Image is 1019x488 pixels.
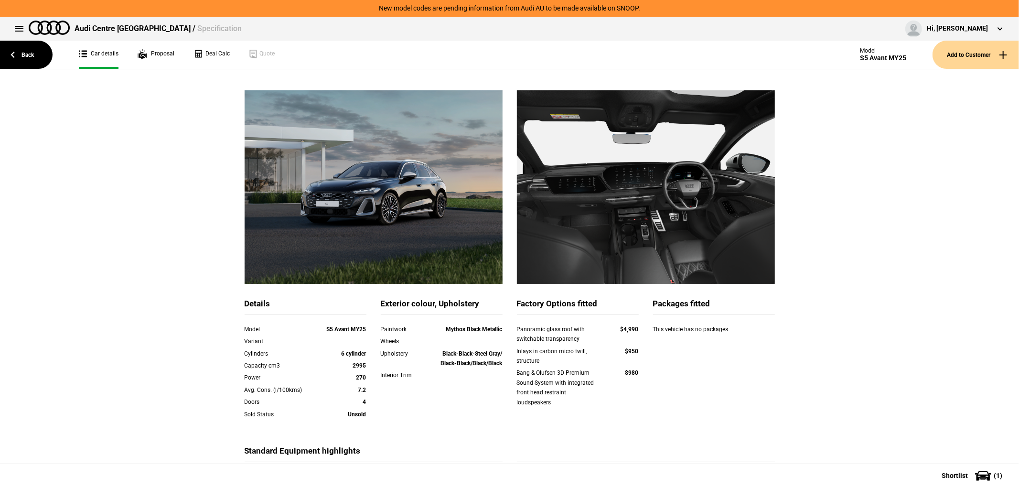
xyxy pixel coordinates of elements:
a: Proposal [138,41,174,69]
strong: Black-Black-Steel Gray/ Black-Black/Black/Black [441,350,503,367]
strong: Mythos Black Metallic [446,326,503,333]
strong: S5 Avant MY25 [327,326,366,333]
strong: 2995 [353,362,366,369]
strong: Unsold [348,411,366,418]
div: Model [245,325,318,334]
strong: $980 [625,369,639,376]
span: Shortlist [942,472,968,479]
div: Model [860,47,906,54]
div: Details [245,298,366,315]
div: Bang & Olufsen 3D Premium Sound System with integrated front head restraint loudspeakers [517,368,602,407]
strong: $4,990 [621,326,639,333]
div: Paintwork [381,325,429,334]
div: Wheels [381,336,429,346]
div: Variant [245,336,318,346]
div: Audi Centre [GEOGRAPHIC_DATA] / [75,23,242,34]
div: Interior Trim [381,370,429,380]
a: Car details [79,41,118,69]
div: Packages fitted [653,298,775,315]
div: Hi, [PERSON_NAME] [927,24,988,33]
div: Exterior colour, Upholstery [381,298,503,315]
div: Capacity cm3 [245,361,318,370]
strong: $950 [625,348,639,355]
div: S5 Avant MY25 [860,54,906,62]
strong: 270 [356,374,366,381]
div: Doors [245,397,318,407]
div: Avg. Cons. (l/100kms) [245,385,318,395]
div: Power [245,373,318,382]
strong: 6 cylinder [342,350,366,357]
div: Sold Status [245,410,318,419]
div: Panoramic glass roof with switchable transparency [517,325,602,344]
div: Factory Options fitted [517,298,639,315]
div: Cylinders [245,349,318,358]
button: Add to Customer [933,41,1019,69]
span: Specification [197,24,242,33]
strong: 4 [363,399,366,405]
div: Standard Equipment highlights [245,445,503,462]
span: ( 1 ) [994,472,1002,479]
strong: 7.2 [358,387,366,393]
button: Shortlist(1) [927,464,1019,488]
div: This vehicle has no packages [653,325,775,344]
img: audi.png [29,21,70,35]
div: Inlays in carbon micro twill, structure [517,347,602,366]
a: Deal Calc [193,41,230,69]
div: Upholstery [381,349,429,358]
